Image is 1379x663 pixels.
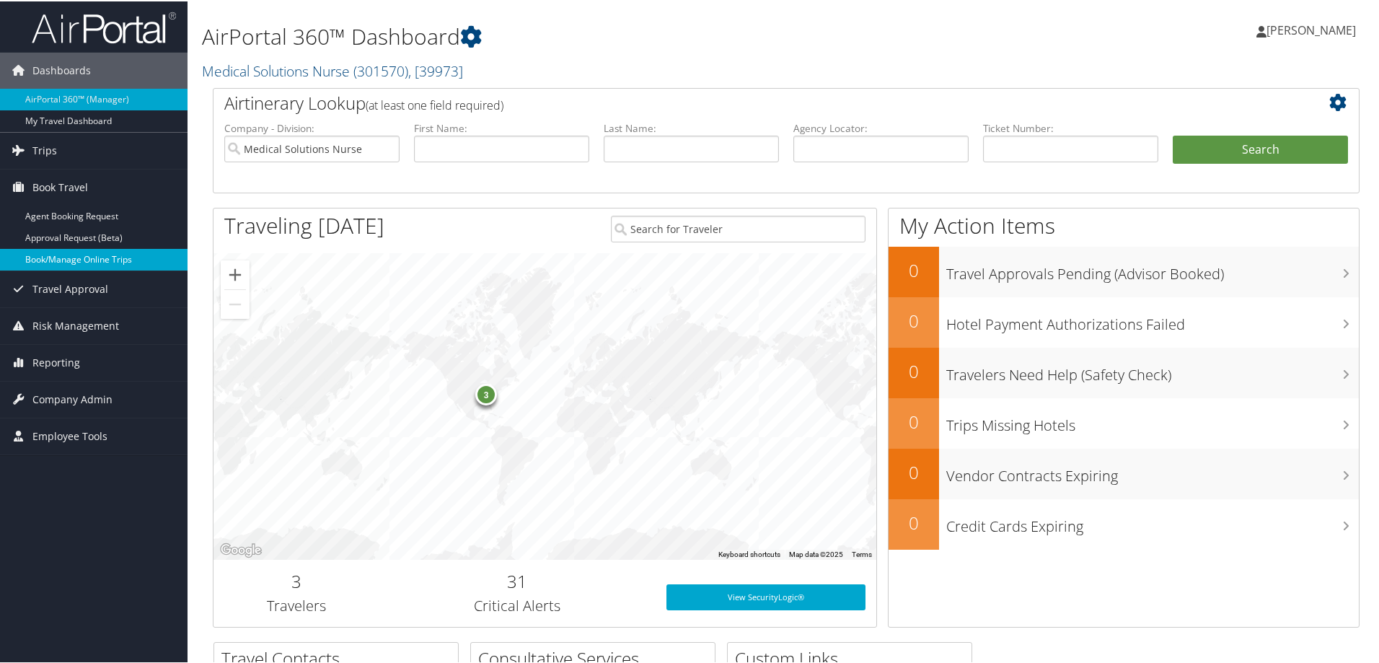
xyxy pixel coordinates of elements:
[217,540,265,558] a: Open this area in Google Maps (opens a new window)
[32,417,107,453] span: Employee Tools
[224,209,384,240] h1: Traveling [DATE]
[889,498,1359,548] a: 0Credit Cards Expiring
[224,89,1253,114] h2: Airtinerary Lookup
[946,457,1359,485] h3: Vendor Contracts Expiring
[224,568,369,592] h2: 3
[32,168,88,204] span: Book Travel
[217,540,265,558] img: Google
[889,257,939,281] h2: 0
[789,549,843,557] span: Map data ©2025
[889,245,1359,296] a: 0Travel Approvals Pending (Advisor Booked)
[32,307,119,343] span: Risk Management
[889,358,939,382] h2: 0
[889,296,1359,346] a: 0Hotel Payment Authorizations Failed
[889,509,939,534] h2: 0
[946,255,1359,283] h3: Travel Approvals Pending (Advisor Booked)
[1256,7,1370,51] a: [PERSON_NAME]
[390,568,645,592] h2: 31
[1173,134,1348,163] button: Search
[889,459,939,483] h2: 0
[224,594,369,615] h3: Travelers
[32,131,57,167] span: Trips
[32,9,176,43] img: airportal-logo.png
[889,397,1359,447] a: 0Trips Missing Hotels
[946,407,1359,434] h3: Trips Missing Hotels
[353,60,408,79] span: ( 301570 )
[202,60,463,79] a: Medical Solutions Nurse
[366,96,503,112] span: (at least one field required)
[889,447,1359,498] a: 0Vendor Contracts Expiring
[221,289,250,317] button: Zoom out
[889,307,939,332] h2: 0
[202,20,981,51] h1: AirPortal 360™ Dashboard
[390,594,645,615] h3: Critical Alerts
[1266,21,1356,37] span: [PERSON_NAME]
[718,548,780,558] button: Keyboard shortcuts
[852,549,872,557] a: Terms (opens in new tab)
[32,51,91,87] span: Dashboards
[946,356,1359,384] h3: Travelers Need Help (Safety Check)
[32,343,80,379] span: Reporting
[889,346,1359,397] a: 0Travelers Need Help (Safety Check)
[666,583,865,609] a: View SecurityLogic®
[889,209,1359,240] h1: My Action Items
[983,120,1158,134] label: Ticket Number:
[408,60,463,79] span: , [ 39973 ]
[32,380,113,416] span: Company Admin
[475,382,497,404] div: 3
[32,270,108,306] span: Travel Approval
[946,508,1359,535] h3: Credit Cards Expiring
[889,408,939,433] h2: 0
[414,120,589,134] label: First Name:
[611,214,865,241] input: Search for Traveler
[946,306,1359,333] h3: Hotel Payment Authorizations Failed
[221,259,250,288] button: Zoom in
[604,120,779,134] label: Last Name:
[793,120,969,134] label: Agency Locator:
[224,120,400,134] label: Company - Division:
